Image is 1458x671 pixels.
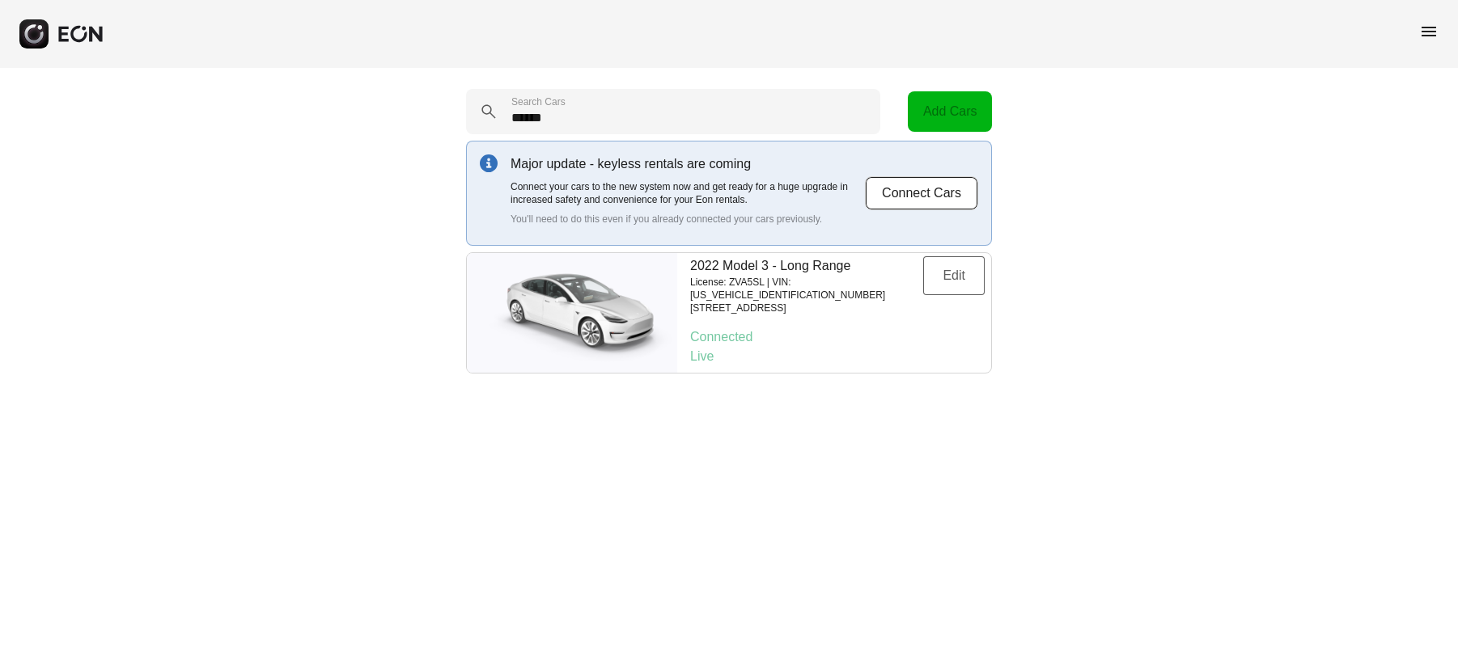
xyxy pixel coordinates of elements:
[511,180,865,206] p: Connect your cars to the new system now and get ready for a huge upgrade in increased safety and ...
[690,256,923,276] p: 2022 Model 3 - Long Range
[923,256,985,295] button: Edit
[480,154,498,172] img: info
[690,302,923,314] p: [STREET_ADDRESS]
[1419,22,1439,41] span: menu
[690,327,985,347] p: Connected
[690,347,985,366] p: Live
[467,260,677,365] img: car
[511,154,865,174] p: Major update - keyless rentals are coming
[865,176,978,210] button: Connect Cars
[511,213,865,226] p: You'll need to do this even if you already connected your cars previously.
[690,276,923,302] p: License: ZVA5SL | VIN: [US_VEHICLE_IDENTIFICATION_NUMBER]
[511,95,566,108] label: Search Cars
